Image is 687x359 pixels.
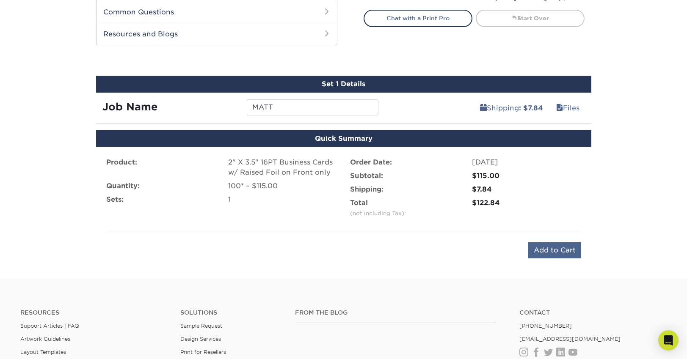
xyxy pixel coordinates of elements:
[97,23,337,45] h2: Resources and Blogs
[480,104,487,112] span: shipping
[551,99,585,116] a: Files
[519,336,621,342] a: [EMAIL_ADDRESS][DOMAIN_NAME]
[556,104,563,112] span: files
[472,198,581,208] div: $122.84
[228,157,337,178] div: 2" X 3.5" 16PT Business Cards w/ Raised Foil on Front only
[519,104,543,112] b: : $7.84
[106,157,137,167] label: Product:
[472,184,581,195] div: $7.84
[97,1,337,23] h2: Common Questions
[247,99,378,115] input: Enter a job name
[20,349,66,355] a: Layout Templates
[106,181,140,191] label: Quantity:
[180,336,221,342] a: Design Services
[519,323,572,329] a: [PHONE_NUMBER]
[476,10,585,27] a: Start Over
[96,76,591,93] div: Set 1 Details
[364,10,472,27] a: Chat with a Print Pro
[180,309,282,316] h4: Solutions
[20,336,70,342] a: Artwork Guidelines
[350,184,384,195] label: Shipping:
[96,130,591,147] div: Quick Summary
[180,349,226,355] a: Print for Resellers
[350,198,406,218] label: Total
[472,157,581,167] div: [DATE]
[350,210,406,216] small: (not including Tax):
[102,101,157,113] strong: Job Name
[528,242,581,258] input: Add to Cart
[350,157,392,167] label: Order Date:
[295,309,497,316] h4: From the Blog
[228,195,337,205] div: 1
[658,330,679,351] div: Open Intercom Messenger
[472,171,581,181] div: $115.00
[475,99,549,116] a: Shipping: $7.84
[106,195,124,205] label: Sets:
[180,323,222,329] a: Sample Request
[20,323,79,329] a: Support Articles | FAQ
[519,309,667,316] a: Contact
[228,181,337,191] div: 100* – $115.00
[20,309,168,316] h4: Resources
[350,171,383,181] label: Subtotal:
